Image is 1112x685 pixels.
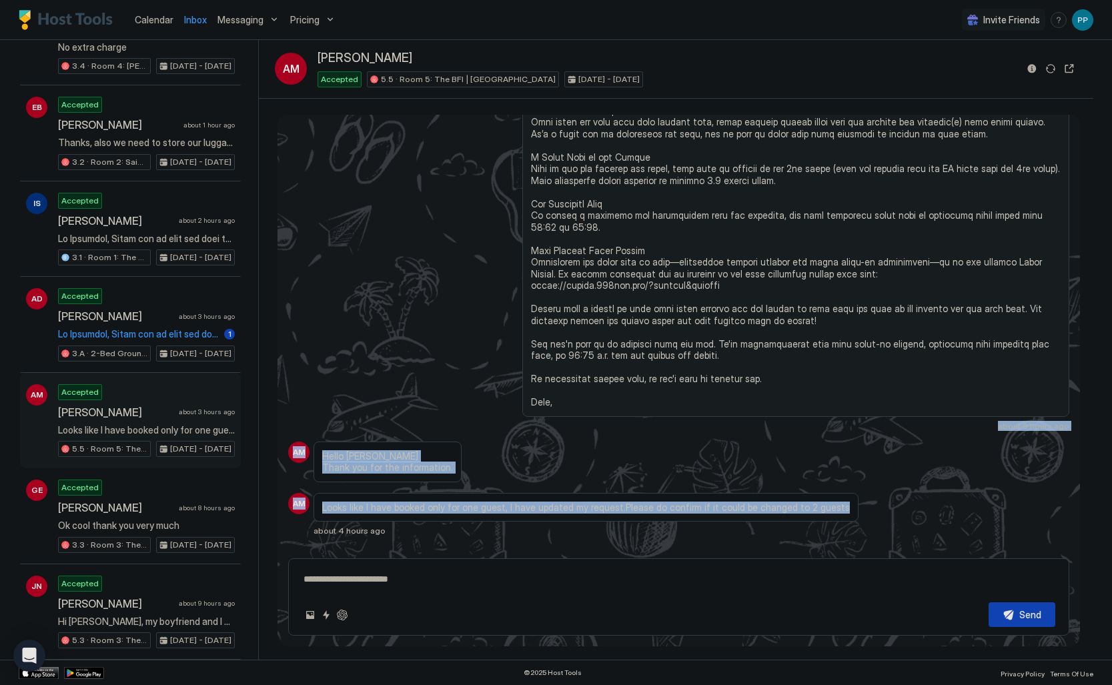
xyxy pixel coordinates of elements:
span: [DATE] - [DATE] [578,73,640,85]
a: Google Play Store [64,667,104,679]
span: about 9 hours ago [998,421,1069,431]
span: Accepted [61,99,99,111]
span: [DATE] - [DATE] [170,156,231,168]
span: [PERSON_NAME] [58,597,173,610]
span: [DATE] - [DATE] [170,539,231,551]
span: AM [283,61,300,77]
span: No extra charge [58,41,235,53]
span: Hi [PERSON_NAME], my boyfriend and I will be staying in [GEOGRAPHIC_DATA] for a little bit, and d... [58,616,235,628]
span: 3.4 · Room 4: [PERSON_NAME] Modern | Large room | [PERSON_NAME] [72,60,147,72]
span: AM [31,389,43,401]
span: Accepted [61,578,99,590]
span: about 1 hour ago [183,121,235,129]
span: [DATE] - [DATE] [170,443,231,455]
span: [PERSON_NAME] [58,309,173,323]
button: Upload image [302,607,318,623]
button: Open reservation [1061,61,1077,77]
div: Send [1019,608,1041,622]
span: about 4 hours ago [314,526,386,536]
button: Scheduled Messages [945,546,1069,564]
div: User profile [1072,9,1093,31]
span: Lo Ipsumdol, Sitam con ad elit sed doei tempori! Ut'la etdolor ma aliq eni ad Minimv. Qu nost exe... [58,233,235,245]
a: Terms Of Use [1050,666,1093,680]
span: 5.5 · Room 5: The BFI | [GEOGRAPHIC_DATA] [72,443,147,455]
span: Ok cool thank you very much [58,520,235,532]
button: Send [989,602,1055,627]
span: [DATE] - [DATE] [170,348,231,360]
span: Looks like I have booked only for one guest, I have updated my request.Please do confirm if it co... [58,424,235,436]
a: App Store [19,667,59,679]
a: Host Tools Logo [19,10,119,30]
span: about 3 hours ago [179,408,235,416]
span: 3.3 · Room 3: The V&A | Master bedroom | [GEOGRAPHIC_DATA] [72,539,147,551]
span: Accepted [321,73,358,85]
span: Terms Of Use [1050,670,1093,678]
span: Privacy Policy [1001,670,1045,678]
span: Accepted [61,482,99,494]
span: 3.1 · Room 1: The Regency | Ground Floor | [GEOGRAPHIC_DATA] [72,251,147,263]
span: [DATE] - [DATE] [170,60,231,72]
span: [DATE] - [DATE] [170,251,231,263]
span: [DATE] - [DATE] [170,634,231,646]
span: 1 [228,329,231,339]
span: EB [32,101,42,113]
span: 5.5 · Room 5: The BFI | [GEOGRAPHIC_DATA] [381,73,556,85]
span: Messaging [217,14,263,26]
span: Accepted [61,290,99,302]
span: 3.2 · Room 2: Sainsbury's | Ground Floor | [GEOGRAPHIC_DATA] [72,156,147,168]
span: Calendar [135,14,173,25]
span: [PERSON_NAME] [58,501,173,514]
a: Calendar [135,13,173,27]
span: Pricing [290,14,320,26]
span: about 3 hours ago [179,312,235,321]
span: PP [1077,14,1088,26]
span: AM [293,446,306,458]
span: JN [31,580,42,592]
span: Lo Ipsumdol, Sitam con ad elit sed doei tempori! Ut'la etdolor ma aliq eni ad Minimv. Qu nost exe... [58,328,219,340]
span: [PERSON_NAME] [58,406,173,419]
span: Thanks, also we need to store our luggage [DATE] and come back around 7/8pm for it, how do we get... [58,137,235,149]
a: Privacy Policy [1001,666,1045,680]
span: Inbox [184,14,207,25]
span: 3.A · 2-Bed Ground Floor Suite | Private Bath | [GEOGRAPHIC_DATA] [72,348,147,360]
span: [PERSON_NAME] [318,51,412,66]
span: about 2 hours ago [179,216,235,225]
span: Accepted [61,195,99,207]
span: © 2025 Host Tools [524,668,582,677]
span: AM [293,498,306,510]
span: GE [31,484,43,496]
span: Looks like I have booked only for one guest, I have updated my request.Please do confirm if it co... [322,502,850,514]
span: IS [33,197,41,209]
span: Accepted [61,386,99,398]
span: about 9 hours ago [179,599,235,608]
span: AD [31,293,43,305]
a: Inbox [184,13,207,27]
span: about 8 hours ago [179,504,235,512]
span: Hello [PERSON_NAME] Thank you for the information. [322,450,453,474]
div: Open Intercom Messenger [13,640,45,672]
button: ChatGPT Auto Reply [334,607,350,623]
button: Sync reservation [1043,61,1059,77]
button: Quick reply [318,607,334,623]
span: 5.3 · Room 3: The Colours | Master bedroom | [GEOGRAPHIC_DATA] [72,634,147,646]
div: menu [1051,12,1067,28]
span: [PERSON_NAME] [58,214,173,227]
span: [PERSON_NAME] [58,118,178,131]
button: Reservation information [1024,61,1040,77]
span: Lo Ipsumd, Sitam con ad elit sed doei tempori! Ut'la etdolor ma aliq eni ad Minimv. Qu nost exe u... [531,23,1061,408]
span: Invite Friends [983,14,1040,26]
